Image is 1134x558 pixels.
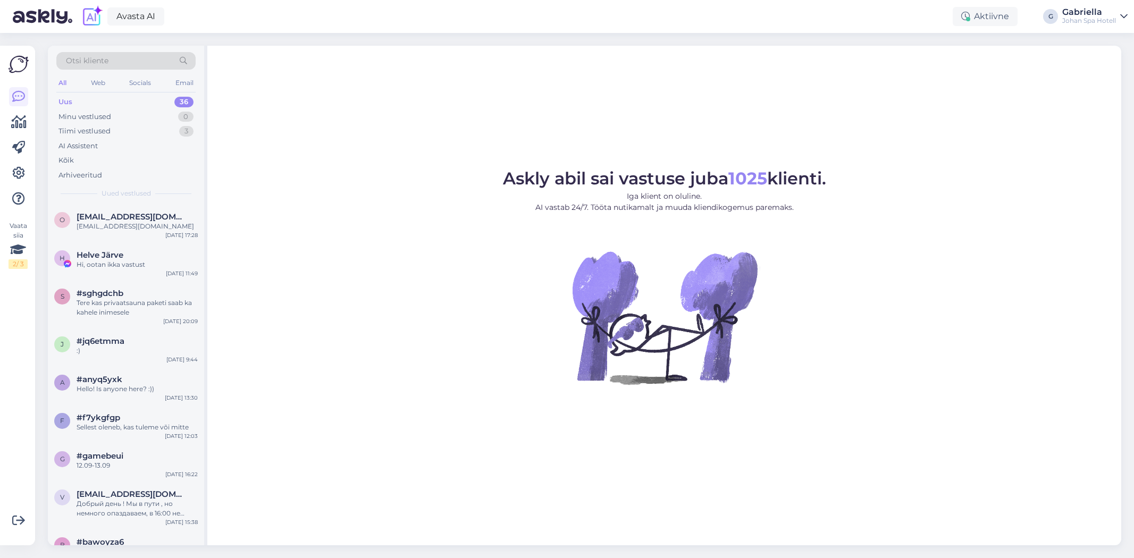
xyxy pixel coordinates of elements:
[77,461,198,470] div: 12.09-13.09
[58,112,111,122] div: Minu vestlused
[174,97,194,107] div: 36
[77,422,198,432] div: Sellest oleneb, kas tuleme või mitte
[77,289,123,298] span: #sghgdchb
[77,212,187,222] span: oksanastserbak@gmail.com
[77,375,122,384] span: #anyq5yxk
[60,455,65,463] span: g
[77,451,123,461] span: #gamebeui
[77,499,198,518] div: Добрый день ! Мы в пути , но немного опаздаваем, в 16:00 не успеем. С уважением [PERSON_NAME] [PH...
[166,356,198,363] div: [DATE] 9:44
[77,298,198,317] div: Tere kas privaatsauna paketi saab ka kahele inimesele
[503,168,826,189] span: Askly abil sai vastuse juba klienti.
[58,126,111,137] div: Tiimi vestlused
[89,76,107,90] div: Web
[60,541,65,549] span: b
[953,7,1018,26] div: Aktiivne
[165,231,198,239] div: [DATE] 17:28
[107,7,164,26] a: Avasta AI
[728,168,767,189] b: 1025
[569,222,760,413] img: No Chat active
[1062,8,1128,25] a: GabriellaJohan Spa Hotell
[77,489,187,499] span: vladocek@inbox.lv
[503,191,826,213] p: Iga klient on oluline. AI vastab 24/7. Tööta nutikamalt ja muuda kliendikogemus paremaks.
[1062,16,1116,25] div: Johan Spa Hotell
[77,537,124,547] span: #bawoyza6
[77,222,198,231] div: [EMAIL_ADDRESS][DOMAIN_NAME]
[61,340,64,348] span: j
[60,254,65,262] span: H
[56,76,69,90] div: All
[166,269,198,277] div: [DATE] 11:49
[58,97,72,107] div: Uus
[58,155,74,166] div: Kõik
[1043,9,1058,24] div: G
[77,346,198,356] div: :)
[60,417,64,425] span: f
[165,394,198,402] div: [DATE] 13:30
[178,112,194,122] div: 0
[127,76,153,90] div: Socials
[179,126,194,137] div: 3
[66,55,108,66] span: Otsi kliente
[9,54,29,74] img: Askly Logo
[9,221,28,269] div: Vaata siia
[1062,8,1116,16] div: Gabriella
[60,493,64,501] span: v
[173,76,196,90] div: Email
[165,518,198,526] div: [DATE] 15:38
[77,336,124,346] span: #jq6etmma
[77,260,198,269] div: Hi, ootan ikka vastust
[102,189,151,198] span: Uued vestlused
[61,292,64,300] span: s
[165,432,198,440] div: [DATE] 12:03
[58,170,102,181] div: Arhiveeritud
[165,470,198,478] div: [DATE] 16:22
[60,378,65,386] span: a
[163,317,198,325] div: [DATE] 20:09
[60,216,65,224] span: o
[58,141,98,151] div: AI Assistent
[81,5,103,28] img: explore-ai
[9,259,28,269] div: 2 / 3
[77,250,123,260] span: Helve Järve
[77,413,120,422] span: #f7ykgfgp
[77,384,198,394] div: Hello! Is anyone here? :))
